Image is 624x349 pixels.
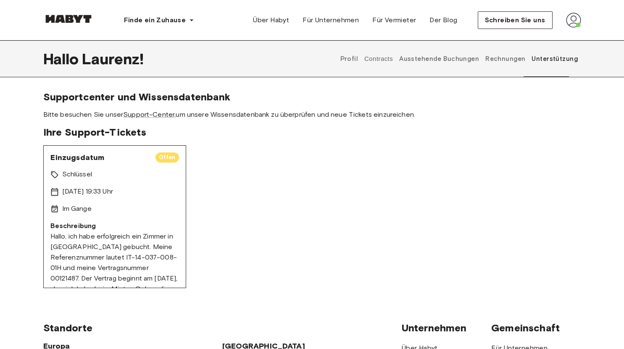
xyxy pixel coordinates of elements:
img: Habyt [43,15,94,23]
button: Schreiben Sie uns [478,11,553,29]
font: Beschreibung [50,222,96,230]
font: Einzugsdatum [50,153,105,162]
font: Finde ein Zuhause [124,16,186,24]
font: Rechnungen [485,55,525,63]
button: Contracts [363,40,394,77]
a: Der Blog [423,12,464,29]
img: Avatar [566,13,581,28]
button: Finde ein Zuhause [117,12,201,29]
font: Unternehmen [402,322,467,334]
a: Support-Center, [123,110,176,118]
font: Hallo, ich habe erfolgreich ein Zimmer in [GEOGRAPHIC_DATA] gebucht. Meine Referenznummer lautet ... [50,232,178,345]
a: Für Unternehmen [296,12,366,29]
font: Standorte [43,322,92,334]
font: Über Habyt [253,16,289,24]
font: ! [140,50,144,68]
font: Supportcenter und Wissensdatenbank [43,91,231,103]
font: Für Vermieter [372,16,416,24]
a: Über Habyt [246,12,296,29]
font: Schlüssel [62,170,92,178]
font: Hallo [43,50,79,68]
font: Ausstehende Buchungen [399,55,479,63]
font: Gemeinschaft [491,322,560,334]
font: Bitte besuchen Sie unser [43,110,124,118]
font: [DATE] 19:33 Uhr [62,187,113,195]
font: Ihre Support-Tickets [43,126,147,138]
font: Der Blog [429,16,457,24]
font: Offen [159,154,176,160]
font: Laurenz [82,50,140,68]
font: Schreiben Sie uns [485,16,545,24]
font: Für Unternehmen [303,16,359,24]
font: um unsere Wissensdatenbank zu überprüfen und neue Tickets einzureichen. [176,110,415,118]
font: Unterstützung [532,55,578,63]
font: Im Gange [62,205,92,213]
font: Profil [340,55,358,63]
div: Benutzerprofil-Registerkarten [337,40,581,77]
a: Für Vermieter [366,12,423,29]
